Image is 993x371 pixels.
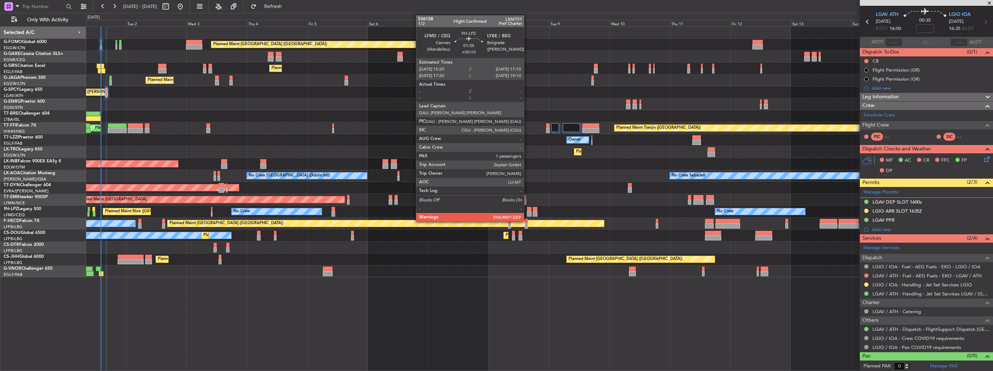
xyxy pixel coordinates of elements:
[616,123,701,133] div: Planned Maint Tianjin ([GEOGRAPHIC_DATA])
[4,171,55,175] a: LX-AOACitation Mustang
[169,218,283,229] div: Planned Maint [GEOGRAPHIC_DATA] ([GEOGRAPHIC_DATA])
[4,255,44,259] a: CS-JHHGlobal 6000
[872,217,895,223] div: LGAV PPR
[4,99,45,104] a: G-ENRGPraetor 600
[4,111,18,116] span: T7-BRE
[77,194,147,205] div: Planned Maint [GEOGRAPHIC_DATA]
[4,141,22,146] a: EGLF/FAB
[949,25,960,33] span: 16:35
[307,20,368,26] div: Fri 5
[22,1,64,12] input: Trip Number
[967,48,977,56] span: (0/1)
[368,20,428,26] div: Sat 6
[872,326,989,332] a: LGAV / ATH - Dispatch - FlightSupport Dispatch [GEOGRAPHIC_DATA]
[4,200,25,206] a: LFMN/NCE
[4,159,61,163] a: LX-INBFalcon 900EX EASy II
[851,20,912,26] div: Sun 14
[4,188,48,194] a: EVRA/[PERSON_NAME]
[872,308,921,315] a: LGAV / ATH - Catering
[4,195,48,199] a: T7-EMIHawker 900XP
[95,123,216,133] div: Planned Maint [GEOGRAPHIC_DATA] ([GEOGRAPHIC_DATA] Intl)
[4,219,20,223] span: F-HECD
[862,145,931,153] span: Dispatch Checks and Weather
[672,170,705,181] div: No Crew Sabadell
[871,39,883,46] span: ATOT
[4,99,21,104] span: G-ENRG
[862,179,879,187] span: Permits
[4,255,19,259] span: CS-JHH
[4,147,19,152] span: LX-TRO
[4,153,25,158] a: EGGW/LTN
[213,39,327,50] div: Planned Maint [GEOGRAPHIC_DATA] ([GEOGRAPHIC_DATA])
[941,157,950,164] span: FFC
[872,291,989,297] a: LGAV / ATH - Handling - Jet Set Services LGAV / [GEOGRAPHIC_DATA]
[962,25,974,33] span: ELDT
[576,146,624,157] div: Planned Maint Dusseldorf
[4,183,20,187] span: T7-DYN
[569,135,581,145] div: Owner
[872,282,972,288] a: LGIO / IOA - Handling - Jet Set Services LGIO
[4,236,22,242] a: LFPB/LBG
[4,212,25,218] a: LFMD/CEQ
[871,133,883,141] div: PIC
[4,52,20,56] span: G-GARE
[862,234,881,243] span: Services
[863,112,895,119] a: Schedule Crew
[4,248,22,253] a: LFPB/LBG
[930,363,958,370] a: Manage PAX
[249,170,330,181] div: No Crew [GEOGRAPHIC_DATA] (Dublin Intl)
[247,20,307,26] div: Thu 4
[957,133,973,140] div: - -
[876,11,899,18] span: LGAV ATH
[670,20,730,26] div: Thu 11
[862,102,875,110] span: Crew
[4,243,19,247] span: CS-DTR
[862,352,870,361] span: Pax
[876,25,888,33] span: ETOT
[4,81,25,86] a: EGGW/LTN
[233,206,250,217] div: No Crew
[905,157,911,164] span: AC
[967,352,977,359] span: (0/0)
[717,206,734,217] div: No Crew
[890,25,901,33] span: 16:00
[872,58,879,64] div: CB
[19,17,76,22] span: Only With Activity
[203,230,317,241] div: Planned Maint [GEOGRAPHIC_DATA] ([GEOGRAPHIC_DATA])
[489,20,549,26] div: Mon 8
[862,48,899,56] span: Dispatch To-Dos
[919,17,931,24] span: 00:35
[872,67,920,73] div: Flight Permission (GR)
[943,133,955,141] div: SIC
[885,133,901,140] div: - -
[872,344,961,350] a: LGIO / IOA - Pax COVID19 requirements
[4,40,22,44] span: G-FOMO
[428,20,489,26] div: Sun 7
[506,230,620,241] div: Planned Maint [GEOGRAPHIC_DATA] ([GEOGRAPHIC_DATA])
[4,45,25,51] a: EGGW/LTN
[967,234,977,242] span: (2/4)
[4,93,23,98] a: LGAV/ATH
[4,176,46,182] a: [PERSON_NAME]/QSA
[569,254,683,265] div: Planned Maint [GEOGRAPHIC_DATA] ([GEOGRAPHIC_DATA])
[862,93,899,101] span: Leg Information
[4,135,43,140] a: T7-LZZIPraetor 600
[876,18,891,25] span: [DATE]
[962,157,967,164] span: FP
[123,3,157,10] span: [DATE] - [DATE]
[4,123,16,128] span: T7-FFI
[4,135,18,140] span: T7-LZZI
[862,299,880,307] span: Charter
[549,20,609,26] div: Tue 9
[4,231,45,235] a: CS-DOUGlobal 6500
[862,316,878,325] span: Others
[609,20,670,26] div: Wed 10
[66,20,126,26] div: Mon 1
[4,165,25,170] a: EDLW/DTM
[862,254,882,262] span: Dispatch
[949,11,971,18] span: LGIO IOA
[949,18,964,25] span: [DATE]
[967,178,977,186] span: (2/3)
[8,14,79,26] button: Only With Activity
[872,76,920,82] div: Flight Permission (GR)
